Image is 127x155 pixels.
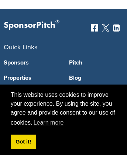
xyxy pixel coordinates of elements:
a: learn more about cookies [32,117,65,128]
span: ® [55,17,59,26]
span: Quick Links [4,43,37,51]
p: SponsorPitch [4,20,59,31]
img: Twitter [102,24,109,32]
a: Sponsors [4,60,58,66]
img: Facebook [91,24,98,32]
a: Pitch [69,60,123,66]
span: This website uses cookies to improve your experience. By using the site, you agree and provide co... [11,90,116,128]
a: Properties [4,75,58,81]
a: dismiss cookie message [11,135,36,149]
a: Blog [69,75,123,81]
